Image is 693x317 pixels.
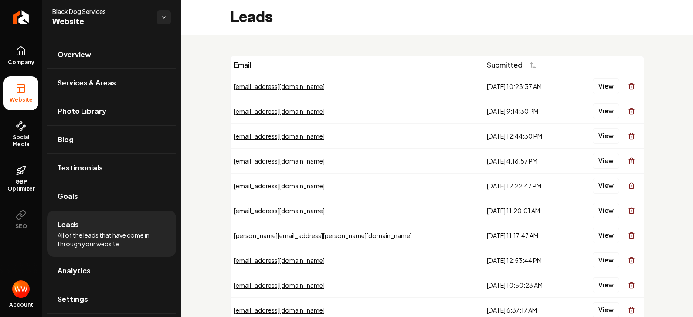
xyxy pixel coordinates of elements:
[234,206,480,215] div: [EMAIL_ADDRESS][DOMAIN_NAME]
[234,107,480,116] div: [EMAIL_ADDRESS][DOMAIN_NAME]
[234,306,480,314] div: [EMAIL_ADDRESS][DOMAIN_NAME]
[487,281,566,290] div: [DATE] 10:50:23 AM
[234,60,480,70] div: Email
[593,277,619,293] button: View
[47,257,176,285] a: Analytics
[6,96,36,103] span: Website
[487,306,566,314] div: [DATE] 6:37:17 AM
[3,134,38,148] span: Social Media
[663,287,684,308] iframe: Intercom live chat
[4,59,38,66] span: Company
[487,181,566,190] div: [DATE] 12:22:47 PM
[3,114,38,155] a: Social Media
[487,82,566,91] div: [DATE] 10:23:37 AM
[593,178,619,194] button: View
[12,223,31,230] span: SEO
[234,157,480,165] div: [EMAIL_ADDRESS][DOMAIN_NAME]
[47,97,176,125] a: Photo Library
[487,157,566,165] div: [DATE] 4:18:57 PM
[593,228,619,243] button: View
[58,78,116,88] span: Services & Areas
[13,10,29,24] img: Rebolt Logo
[58,49,91,60] span: Overview
[58,231,166,248] span: All of the leads that have come in through your website.
[47,285,176,313] a: Settings
[593,103,619,119] button: View
[234,132,480,140] div: [EMAIL_ADDRESS][DOMAIN_NAME]
[47,126,176,153] a: Blog
[487,231,566,240] div: [DATE] 11:17:47 AM
[47,154,176,182] a: Testimonials
[12,280,30,298] img: Warner Wright
[3,158,38,199] a: GBP Optimizer
[58,191,78,201] span: Goals
[593,128,619,144] button: View
[47,182,176,210] a: Goals
[234,281,480,290] div: [EMAIL_ADDRESS][DOMAIN_NAME]
[234,231,480,240] div: [PERSON_NAME][EMAIL_ADDRESS][PERSON_NAME][DOMAIN_NAME]
[487,132,566,140] div: [DATE] 12:44:30 PM
[234,181,480,190] div: [EMAIL_ADDRESS][DOMAIN_NAME]
[487,206,566,215] div: [DATE] 11:20:01 AM
[3,178,38,192] span: GBP Optimizer
[52,7,150,16] span: Black Dog Services
[3,39,38,73] a: Company
[234,82,480,91] div: [EMAIL_ADDRESS][DOMAIN_NAME]
[230,9,273,26] h2: Leads
[52,16,150,28] span: Website
[47,41,176,68] a: Overview
[9,301,33,308] span: Account
[593,153,619,169] button: View
[12,280,30,298] button: Open user button
[487,60,523,70] span: Submitted
[58,106,106,116] span: Photo Library
[487,57,542,73] button: Submitted
[58,266,91,276] span: Analytics
[593,203,619,218] button: View
[58,163,103,173] span: Testimonials
[593,78,619,94] button: View
[593,252,619,268] button: View
[487,256,566,265] div: [DATE] 12:53:44 PM
[58,219,79,230] span: Leads
[234,256,480,265] div: [EMAIL_ADDRESS][DOMAIN_NAME]
[58,134,74,145] span: Blog
[47,69,176,97] a: Services & Areas
[58,294,88,304] span: Settings
[487,107,566,116] div: [DATE] 9:14:30 PM
[3,203,38,237] button: SEO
